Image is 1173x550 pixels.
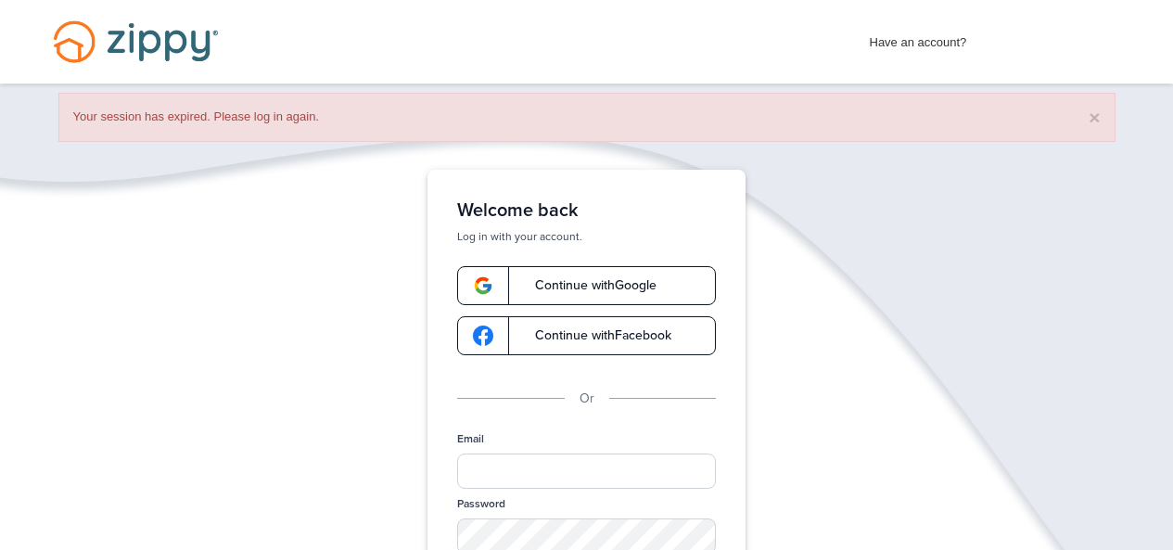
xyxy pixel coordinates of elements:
[473,326,493,346] img: google-logo
[516,329,671,342] span: Continue with Facebook
[516,279,657,292] span: Continue with Google
[457,229,716,244] p: Log in with your account.
[1089,108,1100,127] button: ×
[58,93,1116,142] div: Your session has expired. Please log in again.
[457,454,716,489] input: Email
[457,199,716,222] h1: Welcome back
[457,316,716,355] a: google-logoContinue withFacebook
[457,496,505,512] label: Password
[870,23,967,53] span: Have an account?
[473,275,493,296] img: google-logo
[457,266,716,305] a: google-logoContinue withGoogle
[580,389,594,409] p: Or
[457,431,484,447] label: Email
